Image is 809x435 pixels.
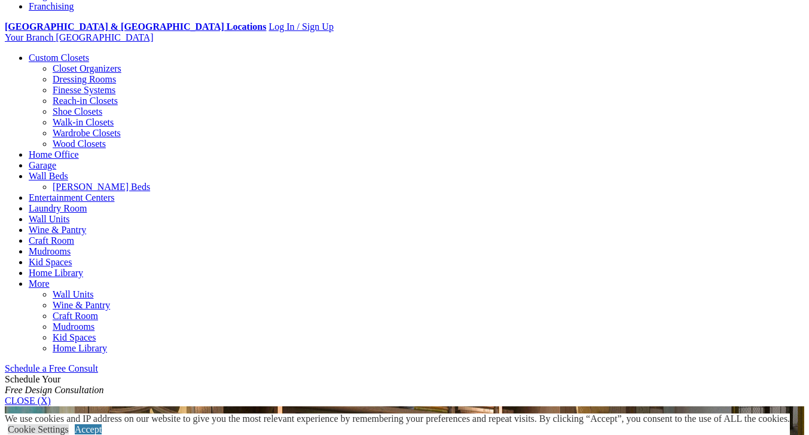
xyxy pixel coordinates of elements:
[5,32,154,42] a: Your Branch [GEOGRAPHIC_DATA]
[53,63,121,73] a: Closet Organizers
[29,1,74,11] a: Franchising
[8,424,69,434] a: Cookie Settings
[29,225,86,235] a: Wine & Pantry
[53,182,150,192] a: [PERSON_NAME] Beds
[268,22,333,32] a: Log In / Sign Up
[29,53,89,63] a: Custom Closets
[29,192,115,203] a: Entertainment Centers
[53,139,106,149] a: Wood Closets
[5,413,790,424] div: We use cookies and IP address on our website to give you the most relevant experience by remember...
[53,74,116,84] a: Dressing Rooms
[5,32,53,42] span: Your Branch
[29,278,50,289] a: More menu text will display only on big screen
[29,171,68,181] a: Wall Beds
[5,374,104,395] span: Schedule Your
[53,300,110,310] a: Wine & Pantry
[53,343,107,353] a: Home Library
[5,22,266,32] a: [GEOGRAPHIC_DATA] & [GEOGRAPHIC_DATA] Locations
[29,160,56,170] a: Garage
[5,363,98,373] a: Schedule a Free Consult (opens a dropdown menu)
[53,85,115,95] a: Finesse Systems
[53,96,118,106] a: Reach-in Closets
[5,385,104,395] em: Free Design Consultation
[53,106,102,117] a: Shoe Closets
[53,332,96,342] a: Kid Spaces
[29,214,69,224] a: Wall Units
[5,396,51,406] a: CLOSE (X)
[75,424,102,434] a: Accept
[29,257,72,267] a: Kid Spaces
[29,203,87,213] a: Laundry Room
[53,311,98,321] a: Craft Room
[29,235,74,246] a: Craft Room
[53,321,94,332] a: Mudrooms
[29,149,79,160] a: Home Office
[53,117,114,127] a: Walk-in Closets
[53,289,93,299] a: Wall Units
[56,32,153,42] span: [GEOGRAPHIC_DATA]
[29,246,71,256] a: Mudrooms
[53,128,121,138] a: Wardrobe Closets
[29,268,83,278] a: Home Library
